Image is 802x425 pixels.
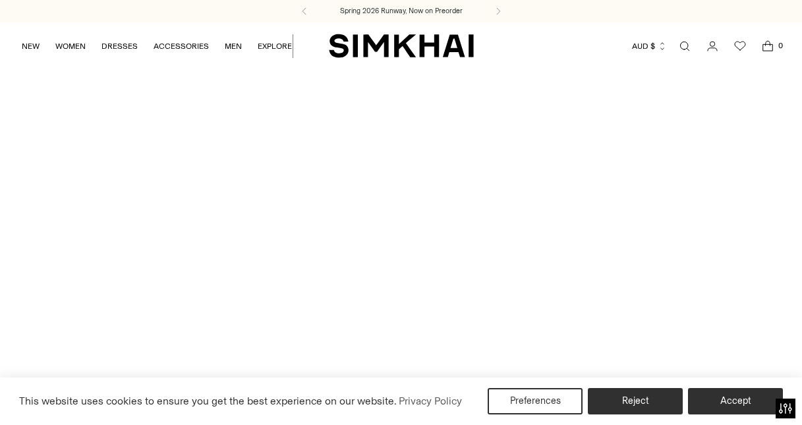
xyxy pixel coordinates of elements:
[329,33,474,59] a: SIMKHAI
[101,32,138,61] a: DRESSES
[397,391,464,411] a: Privacy Policy (opens in a new tab)
[154,32,209,61] a: ACCESSORIES
[19,395,397,407] span: This website uses cookies to ensure you get the best experience on our website.
[755,33,781,59] a: Open cart modal
[588,388,683,414] button: Reject
[22,32,40,61] a: NEW
[225,32,242,61] a: MEN
[632,32,667,61] button: AUD $
[699,33,726,59] a: Go to the account page
[488,388,583,414] button: Preferences
[55,32,86,61] a: WOMEN
[727,33,753,59] a: Wishlist
[688,388,783,414] button: Accept
[774,40,786,51] span: 0
[672,33,698,59] a: Open search modal
[258,32,292,61] a: EXPLORE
